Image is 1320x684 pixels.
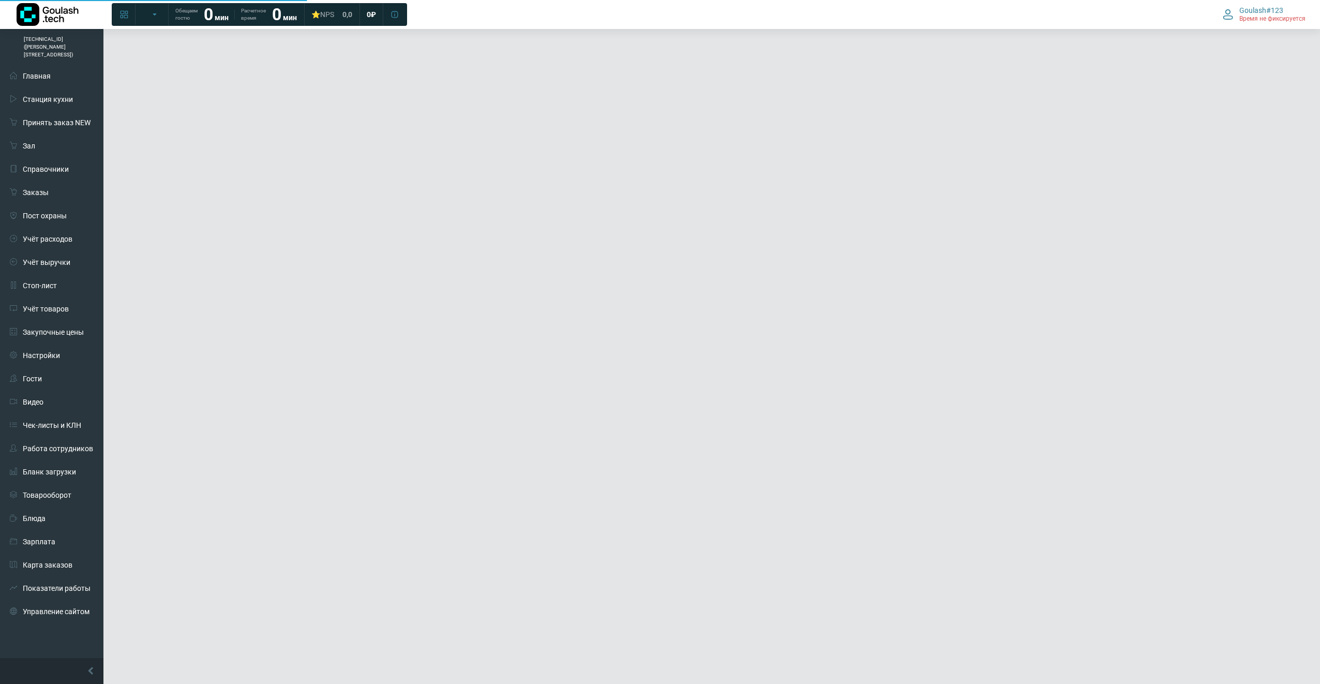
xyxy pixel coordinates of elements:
[175,7,198,22] span: Обещаем гостю
[320,10,334,19] span: NPS
[215,13,229,22] span: мин
[241,7,266,22] span: Расчетное время
[1239,6,1283,15] span: Goulash#123
[305,5,358,24] a: ⭐NPS 0,0
[367,10,371,19] span: 0
[1217,4,1312,25] button: Goulash#123 Время не фиксируется
[17,3,79,26] img: Логотип компании Goulash.tech
[169,5,303,24] a: Обещаем гостю 0 мин Расчетное время 0 мин
[283,13,297,22] span: мин
[204,5,213,24] strong: 0
[1239,15,1306,23] span: Время не фиксируется
[342,10,352,19] span: 0,0
[272,5,281,24] strong: 0
[371,10,376,19] span: ₽
[311,10,334,19] div: ⭐
[361,5,382,24] a: 0 ₽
